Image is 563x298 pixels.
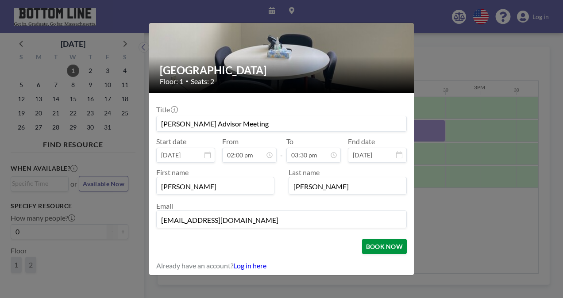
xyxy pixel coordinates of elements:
[233,261,266,270] a: Log in here
[160,64,404,77] h2: [GEOGRAPHIC_DATA]
[156,261,233,270] span: Already have an account?
[157,179,274,194] input: First name
[156,168,189,176] label: First name
[157,213,406,228] input: Email
[156,202,173,210] label: Email
[160,77,183,86] span: Floor: 1
[156,137,186,146] label: Start date
[157,116,406,131] input: Guest reservation
[191,77,214,86] span: Seats: 2
[348,137,375,146] label: End date
[286,137,293,146] label: To
[280,140,283,160] span: -
[185,78,189,84] span: •
[222,137,239,146] label: From
[362,239,407,254] button: BOOK NOW
[289,179,406,194] input: Last name
[156,105,177,114] label: Title
[289,168,320,176] label: Last name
